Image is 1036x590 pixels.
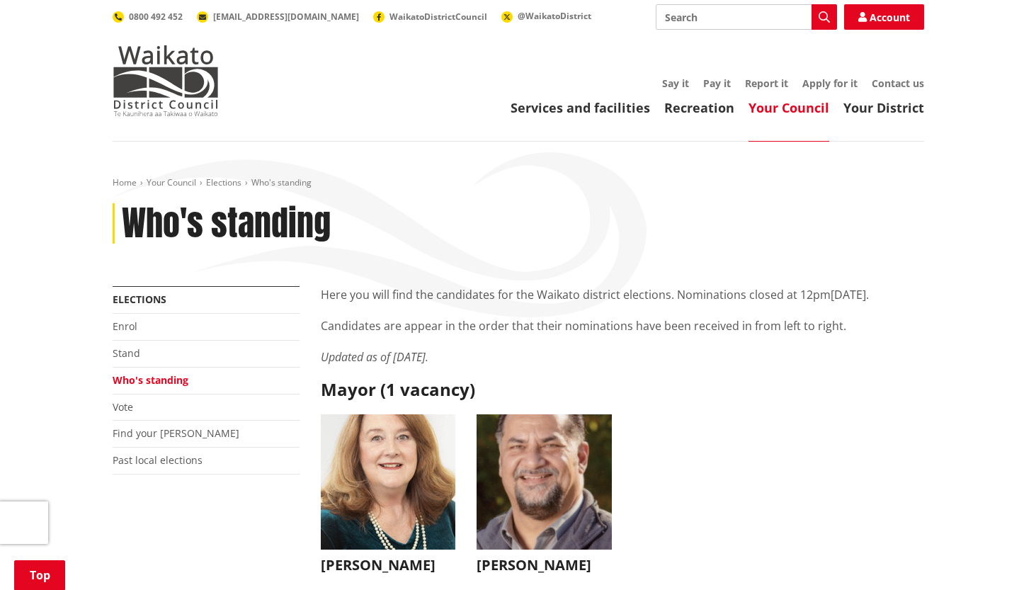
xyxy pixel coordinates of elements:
a: Say it [662,76,689,90]
a: Pay it [703,76,731,90]
button: [PERSON_NAME] [321,414,456,581]
h3: [PERSON_NAME] [321,557,456,574]
span: 0800 492 452 [129,11,183,23]
a: Your District [843,99,924,116]
p: Candidates are appear in the order that their nominations have been received in from left to right. [321,317,924,334]
h1: Who's standing [122,203,331,244]
h3: [PERSON_NAME] [477,557,612,574]
a: WaikatoDistrictCouncil [373,11,487,23]
a: Who's standing [113,373,188,387]
span: [EMAIL_ADDRESS][DOMAIN_NAME] [213,11,359,23]
a: Find your [PERSON_NAME] [113,426,239,440]
input: Search input [656,4,837,30]
a: Services and facilities [511,99,650,116]
a: Account [844,4,924,30]
em: Updated as of [DATE]. [321,349,428,365]
img: Waikato District Council - Te Kaunihera aa Takiwaa o Waikato [113,45,219,116]
a: 0800 492 452 [113,11,183,23]
a: Vote [113,400,133,414]
a: Past local elections [113,453,203,467]
strong: Mayor (1 vacancy) [321,378,475,401]
p: Here you will find the candidates for the Waikato district elections. Nominations closed at 12pm[... [321,286,924,303]
a: Elections [206,176,241,188]
a: [EMAIL_ADDRESS][DOMAIN_NAME] [197,11,359,23]
a: Report it [745,76,788,90]
button: [PERSON_NAME] [477,414,612,581]
a: Stand [113,346,140,360]
a: Your Council [748,99,829,116]
a: Top [14,560,65,590]
a: Home [113,176,137,188]
a: Apply for it [802,76,858,90]
img: WO-M__BECH_A__EWN4j [477,414,612,550]
span: @WaikatoDistrict [518,10,591,22]
a: Elections [113,293,166,306]
a: Contact us [872,76,924,90]
span: Who's standing [251,176,312,188]
a: Enrol [113,319,137,333]
img: WO-M__CHURCH_J__UwGuY [321,414,456,550]
a: Recreation [664,99,734,116]
a: @WaikatoDistrict [501,10,591,22]
nav: breadcrumb [113,177,924,189]
span: WaikatoDistrictCouncil [389,11,487,23]
a: Your Council [147,176,196,188]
